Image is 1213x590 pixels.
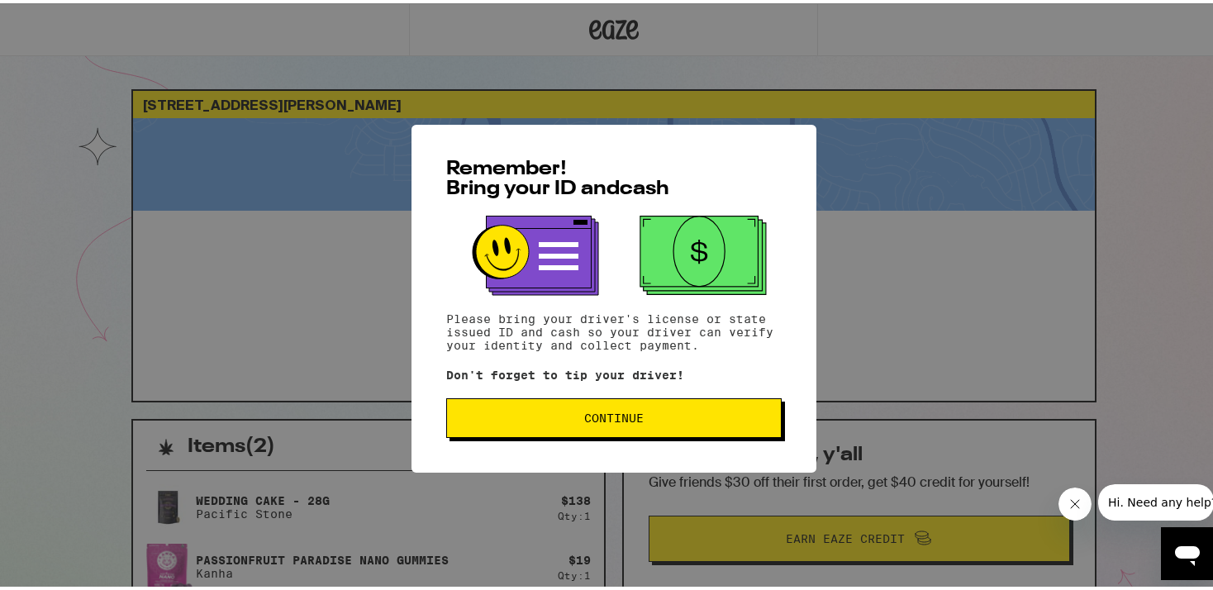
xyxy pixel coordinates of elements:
span: Remember! Bring your ID and cash [446,156,669,196]
p: Please bring your driver's license or state issued ID and cash so your driver can verify your ide... [446,309,782,349]
span: Continue [584,409,644,421]
p: Don't forget to tip your driver! [446,365,782,378]
span: Hi. Need any help? [10,12,119,25]
button: Continue [446,395,782,435]
iframe: Close message [1058,484,1092,517]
